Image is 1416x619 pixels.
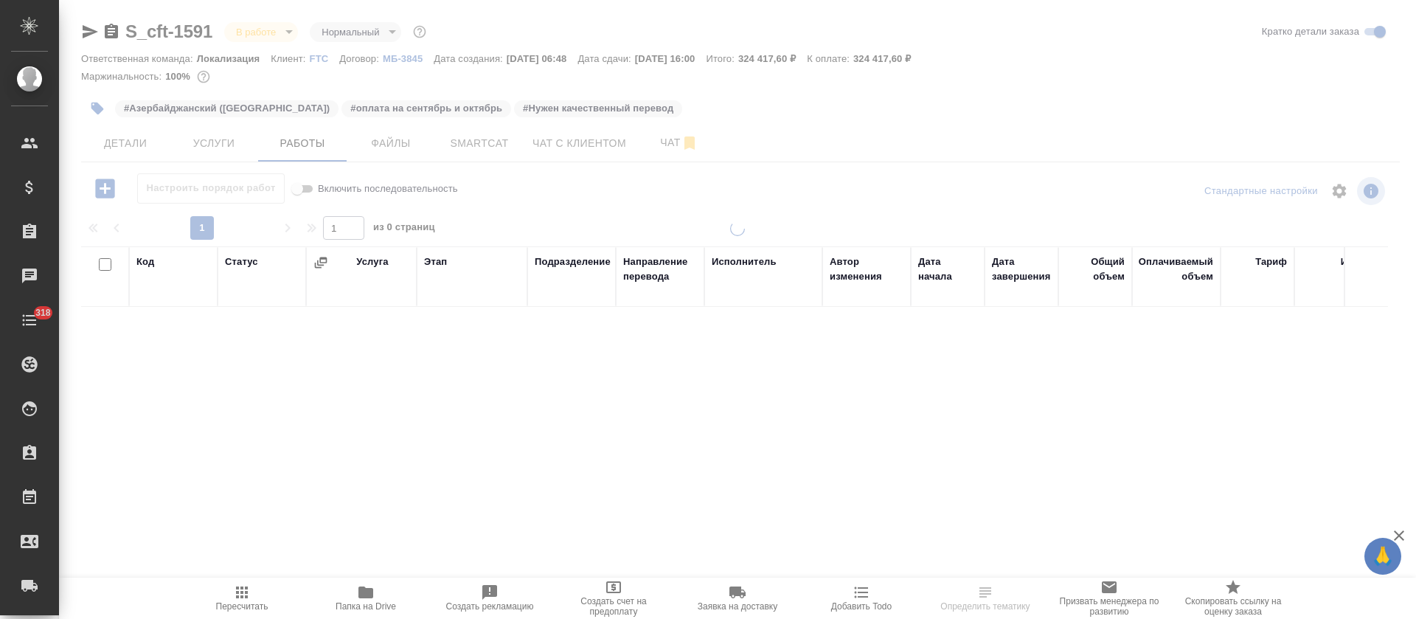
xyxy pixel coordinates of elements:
div: Дата завершения [992,255,1051,284]
button: Сгруппировать [313,255,328,270]
button: Скопировать ссылку на оценку заказа [1171,578,1295,619]
a: 318 [4,302,55,339]
button: Создать счет на предоплату [552,578,676,619]
span: Создать счет на предоплату [560,596,667,617]
div: Автор изменения [830,255,903,284]
div: Общий объем [1066,255,1125,284]
button: Папка на Drive [304,578,428,619]
span: Добавить Todo [831,601,892,612]
div: Итого [1341,255,1368,269]
div: Оплачиваемый объем [1139,255,1213,284]
button: 🙏 [1364,538,1401,575]
div: Исполнитель [712,255,777,269]
button: Пересчитать [180,578,304,619]
button: Создать рекламацию [428,578,552,619]
button: Добавить Todo [799,578,923,619]
span: Определить тематику [940,601,1030,612]
div: Статус [225,255,258,269]
span: Пересчитать [216,601,268,612]
div: Направление перевода [623,255,697,284]
span: 🙏 [1370,541,1395,572]
div: Этап [424,255,447,269]
span: Призвать менеджера по развитию [1056,596,1162,617]
button: Определить тематику [923,578,1047,619]
span: Папка на Drive [336,601,396,612]
div: Дата начала [918,255,977,284]
div: Тариф [1255,255,1287,269]
button: Заявка на доставку [676,578,799,619]
div: Услуга [356,255,388,269]
span: Создать рекламацию [446,601,534,612]
span: Скопировать ссылку на оценку заказа [1180,596,1286,617]
div: Подразделение [535,255,611,269]
span: Заявка на доставку [698,601,777,612]
button: Призвать менеджера по развитию [1047,578,1171,619]
span: 318 [27,305,60,320]
div: Код [136,255,154,269]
